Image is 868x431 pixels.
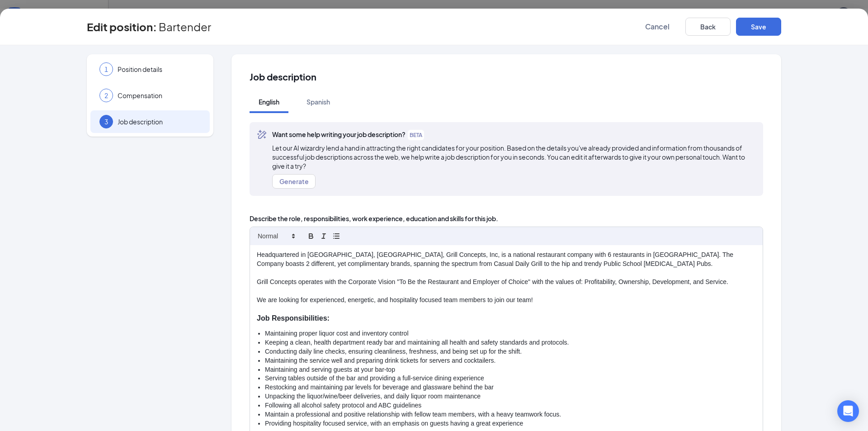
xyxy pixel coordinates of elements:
[104,65,108,74] span: 1
[272,129,424,140] span: Want some help writing your job description?
[104,117,108,126] span: 3
[257,251,756,269] p: Headquartered in [GEOGRAPHIC_DATA], [GEOGRAPHIC_DATA], Grill Concepts, Inc, is a national restaur...
[118,91,201,100] span: Compensation
[265,401,756,410] li: Following all alcohol safety protocol and ABC guidelines
[272,174,316,189] button: Generate
[265,410,756,419] li: Maintain a professional and positive relationship with fellow team members, with a heavy teamwork...
[257,129,268,140] svg: MagicPencil
[265,383,756,392] li: Restocking and maintaining par levels for beverage and glassware behind the bar
[837,400,859,422] div: Open Intercom Messenger
[265,338,756,347] li: Keeping a clean, health department ready bar and maintaining all health and safety standards and ...
[257,278,756,287] p: Grill Concepts operates with the Corporate Vision "To Be the Restaurant and Employer of Choice" w...
[259,97,279,106] div: English
[635,18,680,36] button: Cancel
[104,91,108,100] span: 2
[265,365,756,374] li: Maintaining and serving guests at your bar-top
[265,419,756,428] li: Providing hospitality focused service, with an emphasis on guests having a great experience
[250,214,763,223] span: Describe the role, responsibilities, work experience, education and skills for this job.
[265,392,756,401] li: Unpacking the liquor/wine/beer deliveries, and daily liquor room maintenance
[307,97,330,106] div: Spanish
[265,356,756,365] li: Maintaining the service well and preparing drink tickets for servers and cocktailers.
[265,329,756,338] li: Maintaining proper liquor cost and inventory control
[257,296,756,305] p: We are looking for experienced, energetic, and hospitality focused team members to join our team!
[118,117,201,126] span: Job description
[257,314,330,322] strong: Job Responsibilities:
[265,374,756,383] li: Serving tables outside of the bar and providing a full-service dining experience
[272,143,756,171] span: Let our AI wizardry lend a hand in attracting the right candidates for your position. Based on th...
[265,347,756,356] li: Conducting daily line checks, ensuring cleanliness, freshness, and being set up for the shift.
[645,22,670,31] span: Cancel
[736,18,781,36] button: Save
[159,22,211,31] span: Bartender
[250,72,763,81] span: Job description
[685,18,731,36] button: Back
[87,19,157,34] h3: Edit position :
[408,130,424,140] span: BETA
[118,65,201,74] span: Position details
